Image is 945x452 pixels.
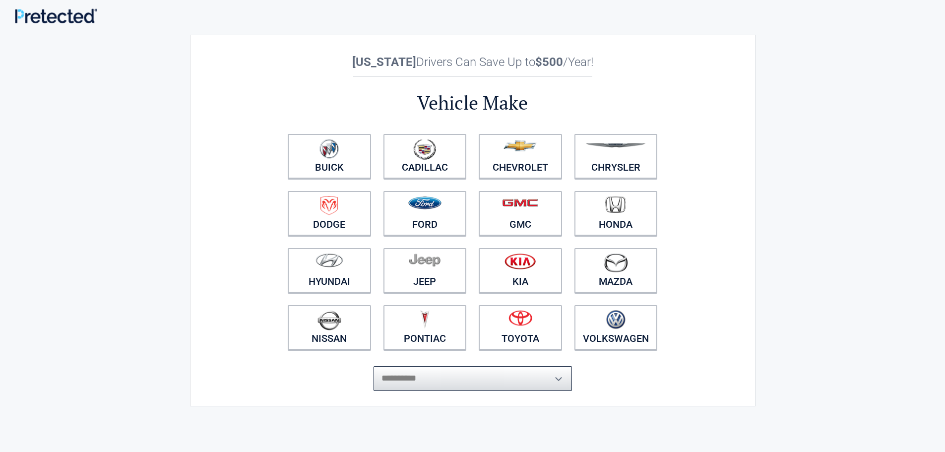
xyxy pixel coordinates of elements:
a: Nissan [288,305,371,350]
a: Honda [574,191,658,236]
a: Hyundai [288,248,371,293]
a: Jeep [383,248,467,293]
h2: Drivers Can Save Up to /Year [282,55,664,69]
img: buick [319,139,339,159]
h2: Vehicle Make [282,90,664,116]
a: Volkswagen [574,305,658,350]
img: honda [605,196,626,213]
a: GMC [479,191,562,236]
img: gmc [502,198,538,207]
a: Chevrolet [479,134,562,179]
img: jeep [409,253,441,267]
a: Toyota [479,305,562,350]
a: Dodge [288,191,371,236]
img: nissan [317,310,341,330]
img: ford [408,196,441,209]
img: dodge [320,196,338,215]
img: hyundai [315,253,343,267]
img: toyota [508,310,532,326]
img: mazda [603,253,628,272]
img: Main Logo [15,8,97,23]
a: Chrysler [574,134,658,179]
img: kia [504,253,536,269]
a: Buick [288,134,371,179]
a: Kia [479,248,562,293]
img: cadillac [413,139,436,160]
img: chevrolet [504,140,537,151]
b: $500 [535,55,563,69]
a: Ford [383,191,467,236]
img: chrysler [585,143,646,148]
a: Pontiac [383,305,467,350]
img: volkswagen [606,310,626,329]
img: pontiac [420,310,430,329]
a: Cadillac [383,134,467,179]
b: [US_STATE] [352,55,416,69]
a: Mazda [574,248,658,293]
